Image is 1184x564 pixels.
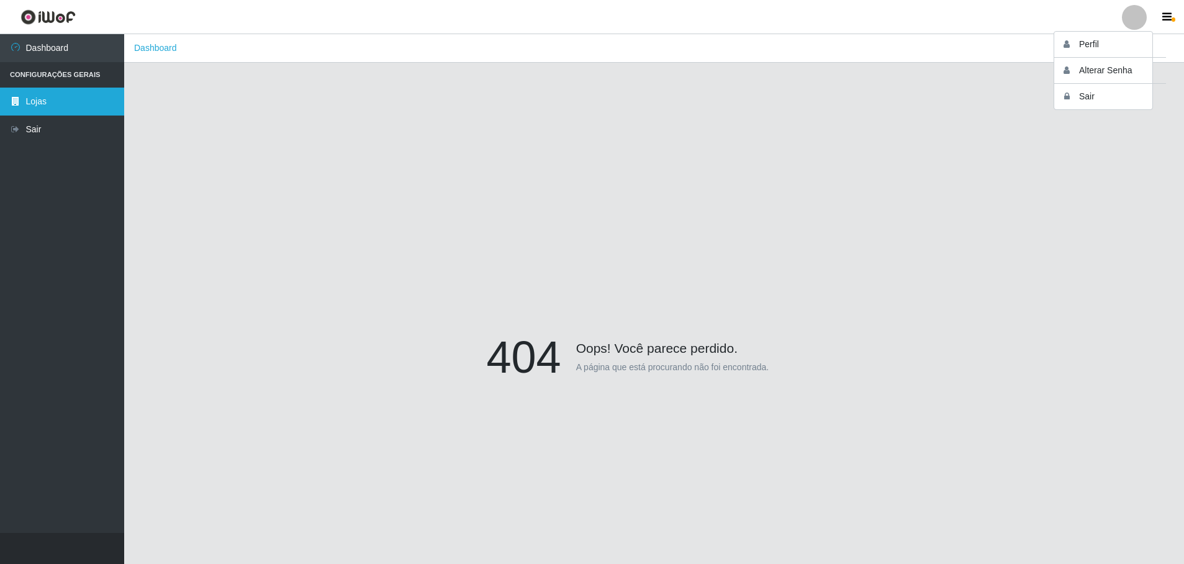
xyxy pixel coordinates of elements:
button: Alterar Senha [1054,58,1166,84]
nav: breadcrumb [124,34,1184,63]
a: Dashboard [134,43,177,53]
h4: Oops! Você parece perdido. [487,330,822,356]
button: Sair [1054,84,1166,109]
button: Perfil [1054,32,1166,58]
img: CoreUI Logo [20,9,76,25]
h1: 404 [487,330,561,384]
p: A página que está procurando não foi encontrada. [576,361,769,374]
